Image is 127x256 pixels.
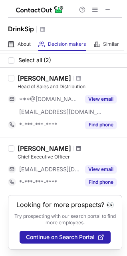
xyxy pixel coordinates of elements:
span: Decision makers [48,41,86,47]
span: About [18,41,31,47]
div: [PERSON_NAME] [18,74,71,82]
div: Chief Executive Officer [18,153,122,161]
p: Try prospecting with our search portal to find more employees. [14,213,116,226]
h1: DrinkSip [8,24,34,34]
span: [EMAIL_ADDRESS][DOMAIN_NAME] [19,166,80,173]
span: ***@[DOMAIN_NAME] [19,95,80,103]
button: Reveal Button [85,95,117,103]
span: Similar [103,41,119,47]
button: Reveal Button [85,121,117,129]
button: Continue on Search Portal [20,231,111,244]
button: Reveal Button [85,165,117,173]
header: Looking for more prospects? 👀 [16,201,114,208]
img: ContactOut v5.3.10 [16,5,64,14]
button: Reveal Button [85,178,117,186]
span: Select all (2) [18,57,51,63]
div: [PERSON_NAME] [18,144,71,152]
span: Continue on Search Portal [26,234,95,240]
div: Head of Sales and Distribution [18,83,122,90]
span: [EMAIL_ADDRESS][DOMAIN_NAME] [19,108,102,116]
